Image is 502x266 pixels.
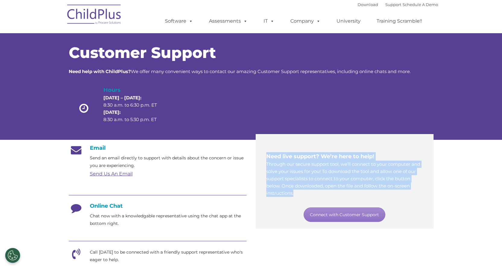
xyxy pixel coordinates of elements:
img: ChildPlus by Procare Solutions [64,0,125,30]
a: Assessments [203,15,254,27]
p: 8:30 a.m. to 6:30 p.m. ET 8:30 a.m. to 5:30 p.m. ET [103,94,167,123]
a: Support [385,2,401,7]
a: Training Scramble!! [371,15,428,27]
a: IT [257,15,280,27]
p: Through our secure support tool, we’ll connect to your computer and solve your issues for you! To... [266,161,423,197]
h4: Online Chat [69,203,247,209]
p: Send an email directly to support with details about the concern or issue you are experiencing. [90,154,247,169]
h4: Hours [103,86,167,94]
strong: Need help with ChildPlus? [69,69,131,74]
a: Download [358,2,378,7]
a: Software [159,15,199,27]
a: Connect with Customer Support [304,207,385,222]
font: | [358,2,438,7]
a: University [330,15,367,27]
a: Schedule A Demo [403,2,438,7]
strong: [DATE] – [DATE]: [103,95,141,101]
p: Chat now with a knowledgable representative using the chat app at the bottom right. [90,212,247,227]
span: Customer Support [69,43,216,62]
span: We offer many convenient ways to contact our amazing Customer Support representatives, including ... [69,69,411,74]
button: Cookies Settings [5,248,20,263]
h4: Email [69,145,247,151]
a: Company [284,15,327,27]
span: Need live support? We’re here to help! [266,153,374,160]
strong: [DATE]: [103,109,121,115]
a: Send Us An Email [90,171,133,177]
p: Call [DATE] to be connected with a friendly support representative who's eager to help. [90,248,247,264]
